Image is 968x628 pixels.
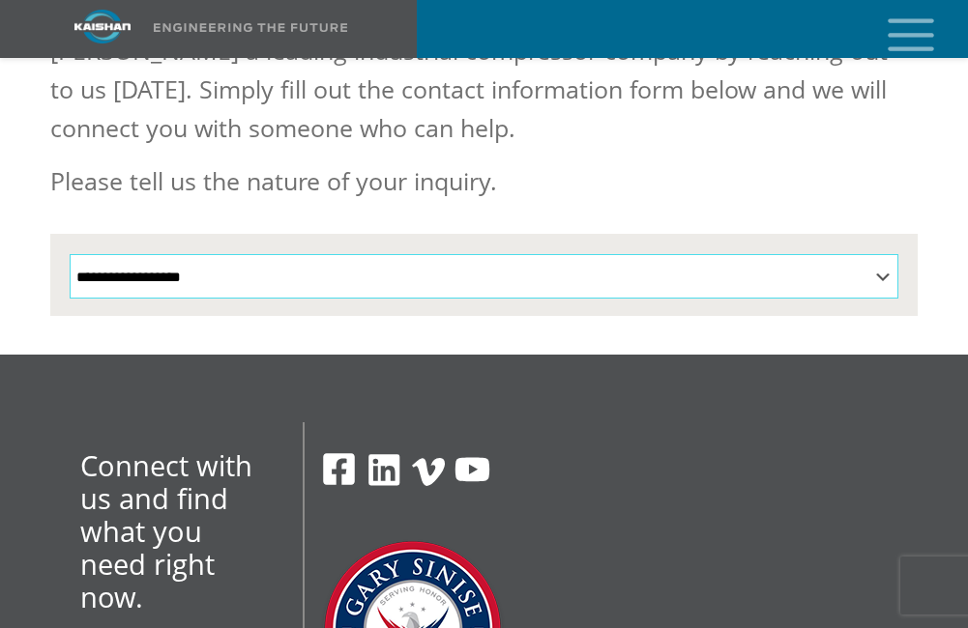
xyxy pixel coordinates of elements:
img: Linkedin [366,451,403,489]
img: kaishan logo [30,10,175,43]
p: Please tell us the nature of your inquiry. [50,161,918,200]
img: Engineering the future [154,23,347,32]
img: Youtube [454,451,491,489]
img: Vimeo [412,458,445,486]
a: mobile menu [880,13,913,45]
span: Connect with us and find what you need right now. [80,446,252,615]
img: Facebook [321,451,357,487]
